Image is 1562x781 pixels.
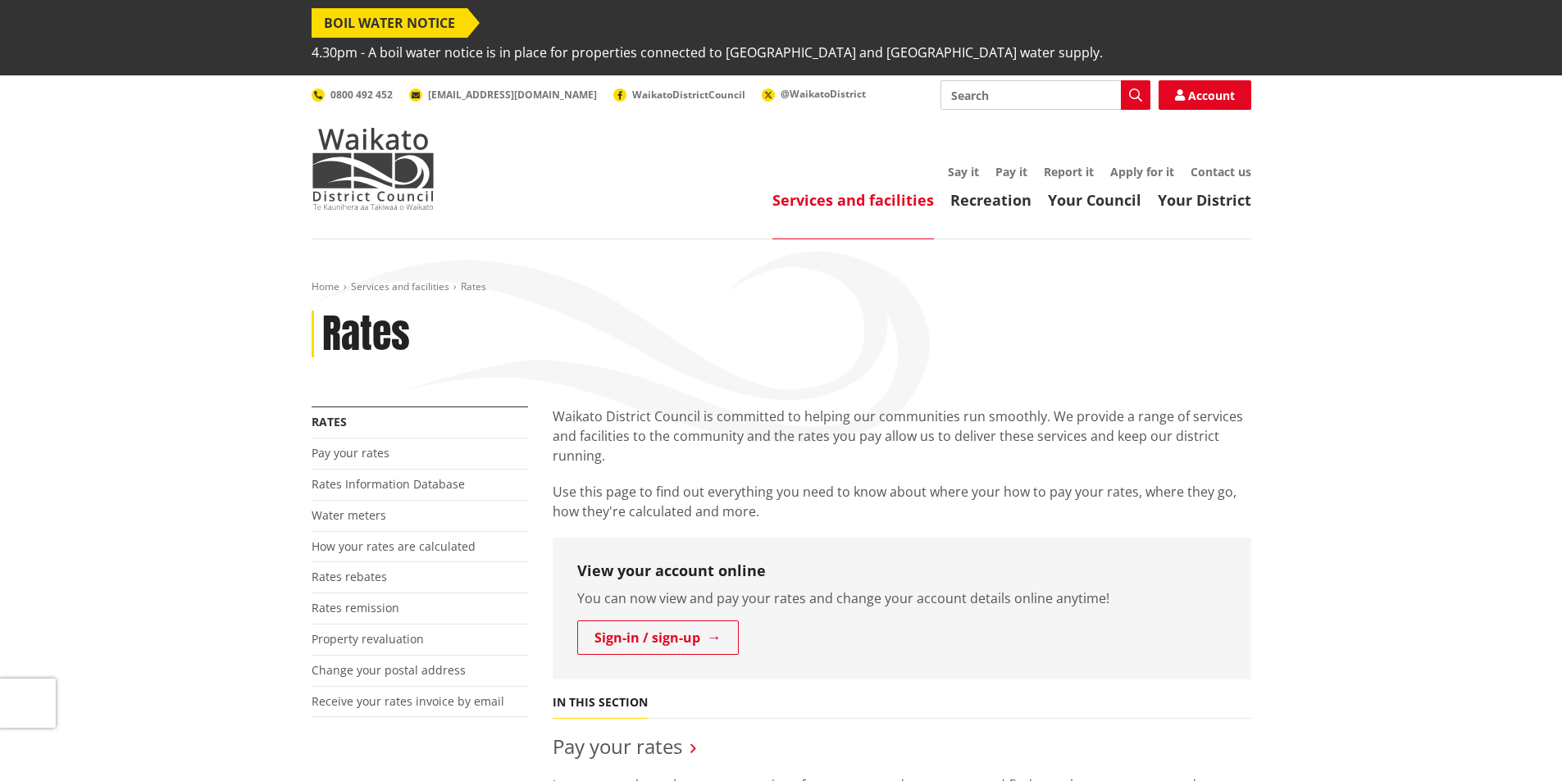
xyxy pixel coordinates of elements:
p: Waikato District Council is committed to helping our communities run smoothly. We provide a range... [553,406,1251,465]
span: WaikatoDistrictCouncil [632,88,745,102]
a: Rates Information Database [312,476,465,492]
a: Apply for it [1110,164,1174,179]
a: Rates [312,414,347,429]
span: 4.30pm - A boil water notice is in place for properties connected to [GEOGRAPHIC_DATA] and [GEOGR... [312,38,1103,67]
a: Sign-in / sign-up [577,620,739,655]
h3: View your account online [577,562,1227,580]
a: Your District [1158,190,1251,210]
a: Say it [948,164,979,179]
a: Receive your rates invoice by email [312,693,504,709]
span: Rates [461,279,486,293]
a: Home [312,279,339,293]
span: [EMAIL_ADDRESS][DOMAIN_NAME] [428,88,597,102]
a: Pay your rates [312,445,389,461]
a: How your rates are calculated [312,538,476,554]
p: Use this page to find out everything you need to know about where your how to pay your rates, whe... [553,482,1251,521]
span: @WaikatoDistrict [781,87,866,101]
a: @WaikatoDistrict [762,87,866,101]
a: Water meters [312,507,386,523]
a: Rates remission [312,600,399,615]
img: Waikato District Council - Te Kaunihera aa Takiwaa o Waikato [312,128,435,210]
span: BOIL WATER NOTICE [312,8,467,38]
input: Search input [940,80,1150,110]
a: WaikatoDistrictCouncil [613,88,745,102]
a: Report it [1044,164,1094,179]
a: [EMAIL_ADDRESS][DOMAIN_NAME] [409,88,597,102]
a: 0800 492 452 [312,88,393,102]
h5: In this section [553,696,648,710]
span: 0800 492 452 [330,88,393,102]
h1: Rates [322,311,410,358]
a: Change your postal address [312,662,466,678]
a: Recreation [950,190,1031,210]
nav: breadcrumb [312,280,1251,294]
a: Contact us [1191,164,1251,179]
a: Services and facilities [772,190,934,210]
a: Pay your rates [553,733,682,760]
p: You can now view and pay your rates and change your account details online anytime! [577,588,1227,608]
a: Your Council [1048,190,1141,210]
a: Property revaluation [312,631,424,647]
a: Services and facilities [351,279,449,293]
a: Account [1159,80,1251,110]
a: Rates rebates [312,569,387,584]
a: Pay it [995,164,1027,179]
